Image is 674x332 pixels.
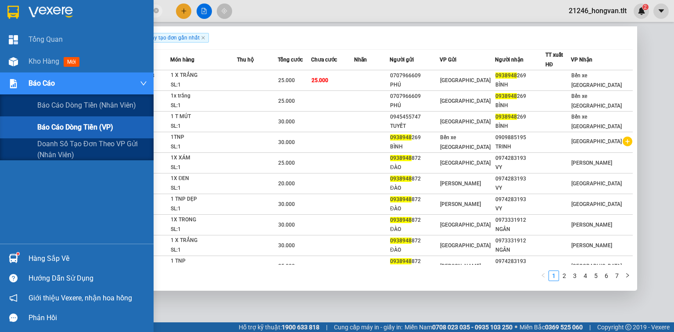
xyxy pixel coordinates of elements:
div: VY [495,184,545,193]
span: 0938948 [390,155,412,161]
div: SL: 1 [171,225,237,235]
div: 0707966609 [390,92,439,101]
div: 1X TRONG [171,215,237,225]
div: TUYẾT [390,122,439,131]
span: [GEOGRAPHIC_DATA] [440,160,491,166]
div: SL: 1 [171,80,237,90]
div: BÌNH [495,122,545,131]
span: Báo cáo dòng tiền (VP) [37,122,113,133]
span: Bến xe [GEOGRAPHIC_DATA] [571,72,622,88]
span: close [201,36,205,40]
div: 872 [390,174,439,184]
div: ĐÀO [390,225,439,234]
span: 0938948 [390,238,412,244]
span: 0938948 [390,196,412,202]
li: 1 [549,271,559,281]
span: message [9,314,18,322]
span: [GEOGRAPHIC_DATA] [440,98,491,104]
li: 4 [580,271,591,281]
li: Next Page [622,271,633,281]
li: Previous Page [538,271,549,281]
li: 3 [570,271,580,281]
span: [GEOGRAPHIC_DATA] [571,138,622,144]
a: 2 [559,271,569,281]
span: Ngày tạo đơn gần nhất [141,33,209,43]
div: 0945455747 [390,112,439,122]
div: 872 [390,257,439,266]
img: logo-vxr [7,6,19,19]
span: Tổng Quan [29,34,63,45]
div: 1X XÁM [171,153,237,163]
div: 269 [495,92,545,101]
img: dashboard-icon [9,35,18,44]
span: VP Gửi [440,57,456,63]
div: ĐÀO [390,163,439,172]
span: 25.000 [278,263,295,269]
div: 1TNP [171,133,237,142]
div: PHÚ [390,80,439,90]
li: 2 [559,271,570,281]
div: BÌNH [495,101,545,110]
span: right [625,273,630,278]
a: 5 [591,271,601,281]
span: 25.000 [312,77,328,83]
button: right [622,271,633,281]
span: 0938948 [390,134,412,141]
span: VP Nhận [571,57,592,63]
span: Chưa cước [311,57,337,63]
div: 0974283193 [495,174,545,184]
div: 1 T MÚT [171,112,237,122]
span: 25.000 [278,160,295,166]
img: warehouse-icon [9,57,18,66]
span: Người gửi [390,57,414,63]
div: Phản hồi [29,311,147,325]
div: ĐÀO [390,184,439,193]
span: close-circle [154,7,159,15]
span: Tổng cước [278,57,303,63]
span: Thu hộ [237,57,254,63]
span: [GEOGRAPHIC_DATA] [440,77,491,83]
span: [PERSON_NAME] [571,222,612,228]
div: 269 [390,133,439,142]
span: Nhãn [354,57,367,63]
li: 6 [601,271,612,281]
div: 1 TNP [171,256,237,266]
span: Doanh số tạo đơn theo VP gửi (nhân viên) [37,138,147,160]
span: down [140,80,147,87]
span: TT xuất HĐ [545,52,563,68]
span: 25.000 [278,98,295,104]
div: 872 [390,216,439,225]
div: SL: 1 [171,122,237,131]
sup: 1 [17,253,19,255]
span: [PERSON_NAME] [440,263,481,269]
span: [PERSON_NAME] [440,201,481,207]
div: SL: 1 [171,163,237,173]
div: 0909885195 [495,133,545,142]
div: ĐÀO [390,204,439,213]
span: [PERSON_NAME] [440,180,481,187]
div: BÌNH [390,142,439,152]
span: Bến xe [GEOGRAPHIC_DATA] [571,114,622,130]
div: NGÂN [495,225,545,234]
span: 0938948 [390,217,412,223]
span: [GEOGRAPHIC_DATA] [440,242,491,249]
span: [GEOGRAPHIC_DATA] [440,119,491,125]
span: [GEOGRAPHIC_DATA] [571,180,622,187]
div: 0974283193 [495,257,545,266]
div: BÌNH [495,80,545,90]
div: 0707966609 [390,71,439,80]
span: 25.000 [278,77,295,83]
div: SL: 1 [171,184,237,193]
div: 872 [390,195,439,204]
span: Kho hàng [29,57,59,65]
div: 0973331912 [495,216,545,225]
div: Hàng sắp về [29,252,147,265]
a: 6 [602,271,611,281]
div: 0974283193 [495,195,545,204]
div: SL: 1 [171,204,237,214]
span: [PERSON_NAME] [571,160,612,166]
a: 7 [612,271,622,281]
div: SL: 1 [171,245,237,255]
span: Món hàng [170,57,194,63]
div: VY [495,163,545,172]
